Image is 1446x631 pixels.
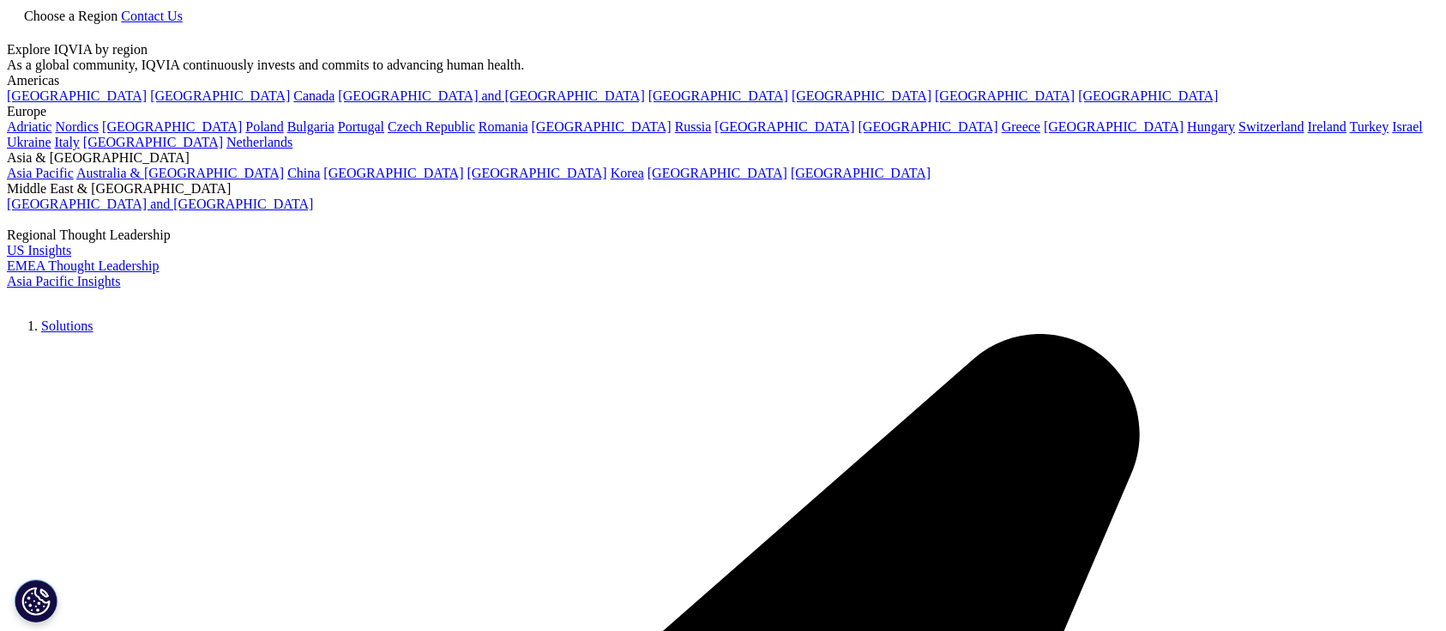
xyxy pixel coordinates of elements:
a: [GEOGRAPHIC_DATA] [83,135,223,149]
a: Asia Pacific [7,166,74,180]
a: EMEA Thought Leadership [7,258,159,273]
a: Romania [479,119,528,134]
a: Ukraine [7,135,51,149]
a: Italy [55,135,80,149]
div: Americas [7,73,1439,88]
a: Turkey [1350,119,1389,134]
a: Asia Pacific Insights [7,274,120,288]
a: [GEOGRAPHIC_DATA] and [GEOGRAPHIC_DATA] [338,88,644,103]
a: Hungary [1187,119,1235,134]
a: [GEOGRAPHIC_DATA] [792,88,931,103]
a: [GEOGRAPHIC_DATA] [323,166,463,180]
span: Choose a Region [24,9,117,23]
a: Israel [1392,119,1423,134]
a: US Insights [7,243,71,258]
a: Czech Republic [388,119,475,134]
a: Switzerland [1238,119,1304,134]
a: [GEOGRAPHIC_DATA] [714,119,854,134]
a: [GEOGRAPHIC_DATA] [648,88,788,103]
a: Contact Us [121,9,183,23]
a: Solutions [41,319,93,333]
a: Bulgaria [287,119,334,134]
a: Poland [245,119,283,134]
a: Russia [675,119,712,134]
a: Nordics [55,119,99,134]
a: [GEOGRAPHIC_DATA] [7,88,147,103]
div: Explore IQVIA by region [7,42,1439,58]
a: [GEOGRAPHIC_DATA] [935,88,1075,103]
a: [GEOGRAPHIC_DATA] [648,166,787,180]
a: [GEOGRAPHIC_DATA] [150,88,290,103]
a: [GEOGRAPHIC_DATA] [1044,119,1184,134]
div: As a global community, IQVIA continuously invests and commits to advancing human health. [7,58,1439,73]
a: Australia & [GEOGRAPHIC_DATA] [76,166,284,180]
button: Cookies Settings [15,579,57,622]
a: Greece [1002,119,1040,134]
a: Adriatic [7,119,51,134]
div: Regional Thought Leadership [7,228,1439,243]
a: Korea [611,166,644,180]
a: China [287,166,320,180]
div: Middle East & [GEOGRAPHIC_DATA] [7,181,1439,197]
a: [GEOGRAPHIC_DATA] [791,166,931,180]
a: [GEOGRAPHIC_DATA] [1078,88,1218,103]
div: Europe [7,104,1439,119]
a: [GEOGRAPHIC_DATA] [467,166,607,180]
a: Canada [293,88,334,103]
a: [GEOGRAPHIC_DATA] [859,119,998,134]
a: Portugal [338,119,384,134]
a: Ireland [1308,119,1347,134]
a: [GEOGRAPHIC_DATA] and [GEOGRAPHIC_DATA] [7,197,313,211]
div: Asia & [GEOGRAPHIC_DATA] [7,150,1439,166]
a: Netherlands [226,135,292,149]
a: [GEOGRAPHIC_DATA] [532,119,672,134]
a: [GEOGRAPHIC_DATA] [102,119,242,134]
